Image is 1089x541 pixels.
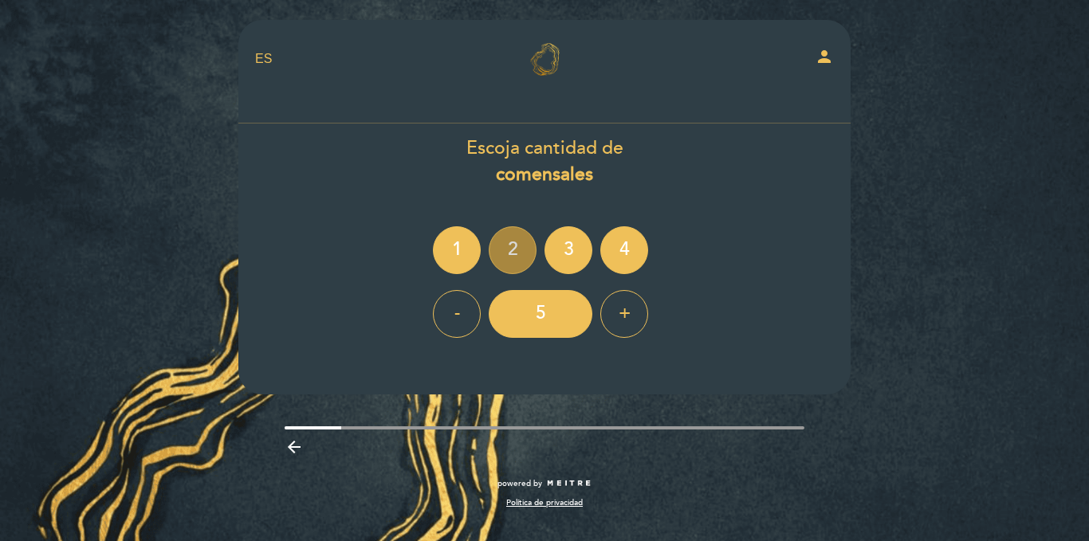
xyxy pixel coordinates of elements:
[544,226,592,274] div: 3
[489,226,537,274] div: 2
[815,47,834,66] i: person
[489,290,592,338] div: 5
[433,226,481,274] div: 1
[285,437,304,457] i: arrow_backward
[496,163,593,186] b: comensales
[815,47,834,72] button: person
[600,226,648,274] div: 4
[433,290,481,338] div: -
[497,478,592,489] a: powered by
[506,497,583,508] a: Política de privacidad
[238,135,851,188] div: Escoja cantidad de
[600,290,648,338] div: +
[497,478,542,489] span: powered by
[445,37,644,81] a: Fratöj
[546,480,592,488] img: MEITRE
